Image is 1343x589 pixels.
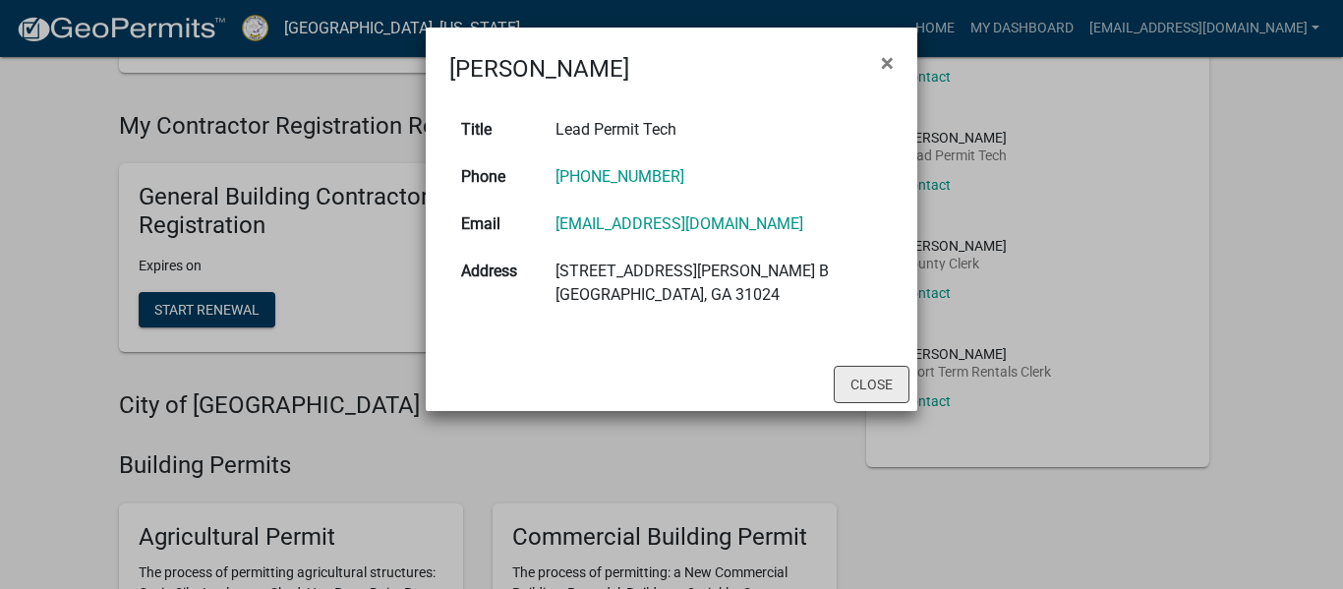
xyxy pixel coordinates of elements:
[449,153,544,201] th: Phone
[555,167,684,186] a: [PHONE_NUMBER]
[449,51,629,87] h4: [PERSON_NAME]
[555,214,803,233] a: [EMAIL_ADDRESS][DOMAIN_NAME]
[865,35,909,90] button: Close
[449,106,544,153] th: Title
[449,248,544,319] th: Address
[834,366,909,403] button: Close
[544,248,894,319] td: [STREET_ADDRESS][PERSON_NAME] B [GEOGRAPHIC_DATA], GA 31024
[881,49,894,77] span: ×
[544,106,894,153] td: Lead Permit Tech
[449,201,544,248] th: Email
